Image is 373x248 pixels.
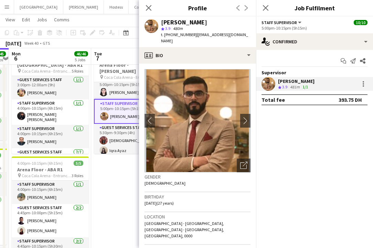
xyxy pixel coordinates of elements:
[139,3,256,12] h3: Profile
[289,84,301,90] div: 481m
[104,0,129,14] button: Hostess
[93,54,102,62] span: 7
[63,0,104,14] button: [PERSON_NAME]
[262,25,367,31] div: 5:00pm-10:15pm (5h15m)
[12,62,89,68] h3: [GEOGRAPHIC_DATA] - ABA R1
[145,201,174,206] span: [DATE] (27 years)
[139,47,256,64] div: Bio
[72,68,83,74] span: 5 Roles
[94,124,171,157] app-card-role: Guest Services Staff2/25:30pm-9:30pm (4h)[DEMOGRAPHIC_DATA] AyazIqra Ayaz
[354,20,367,25] span: 10/10
[54,17,70,23] span: Comms
[129,0,178,14] button: Coca Cola Arena 2024
[262,20,302,25] button: Staff Supervisor
[282,84,287,89] span: 3.9
[12,181,89,204] app-card-role: Staff Supervisor1/14:00pm-10:15pm (6h15m)[PERSON_NAME]
[94,52,171,154] app-job-card: 5:00pm-10:15pm (5h15m)10/10Arena Floor - [PERSON_NAME] Coca Cola Arena - Entrance F5 RolesEvent C...
[19,15,33,24] a: Edit
[74,161,83,166] span: 5/5
[22,68,72,74] span: Coca Cola Arena - Entrance F
[262,20,297,25] span: Staff Supervisor
[6,40,21,47] div: [DATE]
[278,78,315,84] div: [PERSON_NAME]
[302,84,308,89] app-skills-label: 1/1
[6,17,15,23] span: View
[145,181,185,186] span: [DEMOGRAPHIC_DATA]
[22,17,30,23] span: Edit
[237,159,251,172] div: Open photos pop-in
[145,194,251,200] h3: Birthday
[262,96,285,103] div: Total fee
[34,15,50,24] a: Jobs
[94,99,171,124] app-card-role: Staff Supervisor1/15:00pm-10:15pm (5h15m)[PERSON_NAME]
[161,32,197,37] span: t. [PHONE_NUMBER]
[12,51,21,57] span: Mon
[94,51,102,57] span: Tue
[74,51,88,56] span: 46/46
[161,19,207,25] div: [PERSON_NAME]
[12,204,89,237] app-card-role: Guest Services Staff2/24:45pm-10:00pm (5h15m)[PERSON_NAME][PERSON_NAME]
[161,32,248,43] span: | [EMAIL_ADDRESS][DOMAIN_NAME]
[12,166,89,173] h3: Arena Floor - ABA R1
[23,41,40,46] span: Week 40
[12,76,89,99] app-card-role: Guest Services Staff1/13:00pm-12:00am (9h)[PERSON_NAME]
[22,173,72,178] span: Coca Cola Arena - Entrance F
[256,3,373,12] h3: Job Fulfilment
[145,214,251,220] h3: Location
[11,54,21,62] span: 6
[43,41,50,46] div: GTS
[75,57,88,62] div: 5 Jobs
[165,26,170,31] span: 3.9
[256,69,373,76] div: Supervisor
[17,161,63,166] span: 4:00pm-10:15pm (6h15m)
[12,99,89,125] app-card-role: Staff Supervisor1/14:00pm-10:15pm (6h15m)[PERSON_NAME] [PERSON_NAME]
[172,26,184,31] span: 480m
[145,69,251,172] img: Crew avatar or photo
[104,75,154,80] span: Coca Cola Arena - Entrance F
[12,148,89,231] app-card-role: Guest Services Staff7/7
[145,174,251,180] h3: Gender
[339,96,362,103] div: 393.75 DH
[51,15,72,24] a: Comms
[3,15,18,24] a: View
[12,125,89,148] app-card-role: Staff Supervisor1/14:00pm-10:15pm (6h15m)[PERSON_NAME]
[94,76,171,99] app-card-role: Event Correspondent1/15:00pm-10:15pm (5h15m)[PERSON_NAME]
[94,62,171,74] h3: Arena Floor - [PERSON_NAME]
[14,0,63,14] button: [GEOGRAPHIC_DATA]
[72,173,83,178] span: 3 Roles
[12,52,89,154] app-job-card: 3:00pm-12:00am (9h) (Tue)12/12[GEOGRAPHIC_DATA] - ABA R1 Coca Cola Arena - Entrance F5 RolesGuest...
[37,17,47,23] span: Jobs
[145,221,224,238] span: [GEOGRAPHIC_DATA] - [GEOGRAPHIC_DATA], [GEOGRAPHIC_DATA] - [GEOGRAPHIC_DATA], [GEOGRAPHIC_DATA], ...
[256,33,373,50] div: Confirmed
